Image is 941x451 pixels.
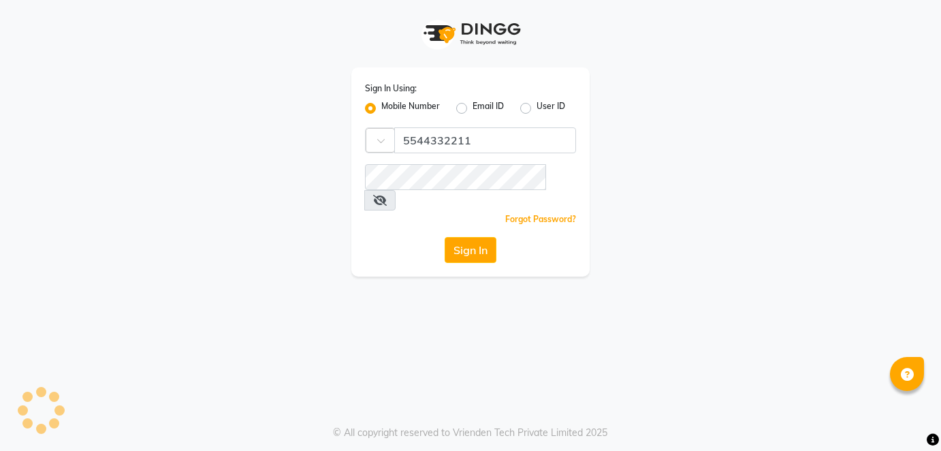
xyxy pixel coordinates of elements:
[473,100,504,116] label: Email ID
[365,82,417,95] label: Sign In Using:
[445,237,496,263] button: Sign In
[537,100,565,116] label: User ID
[394,127,576,153] input: Username
[381,100,440,116] label: Mobile Number
[416,14,525,54] img: logo1.svg
[365,164,546,190] input: Username
[505,214,576,224] a: Forgot Password?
